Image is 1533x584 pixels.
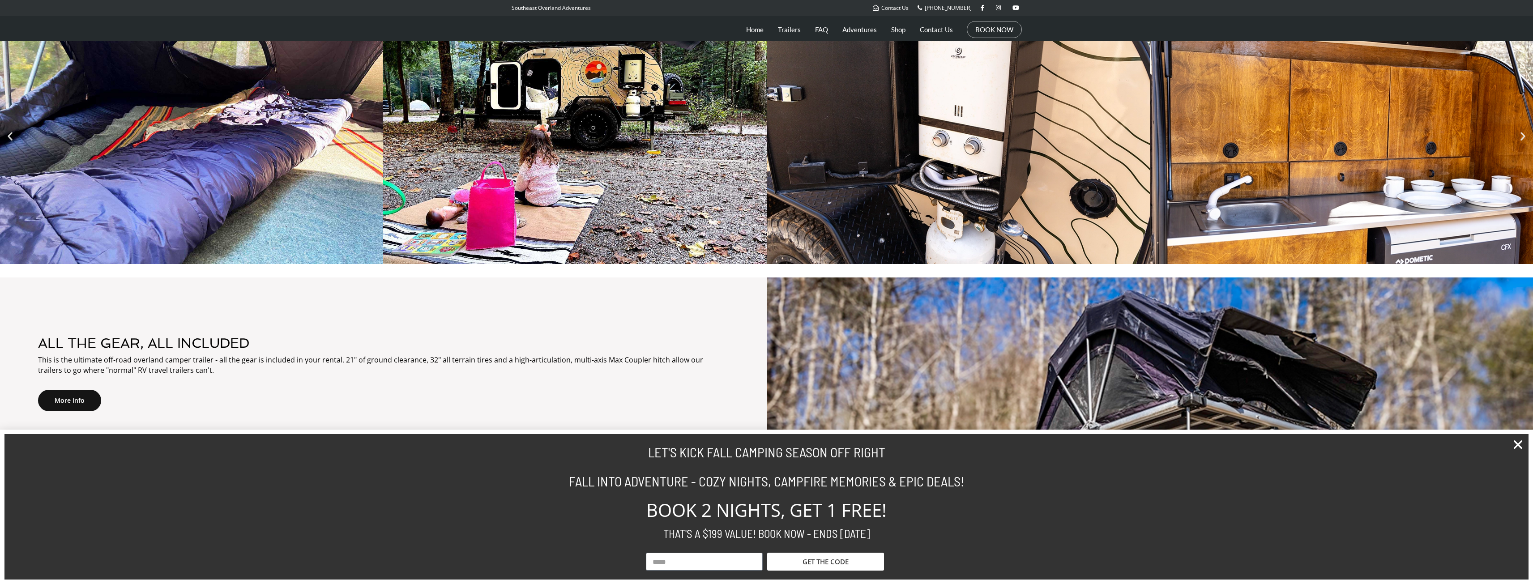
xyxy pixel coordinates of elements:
[516,501,1017,519] h2: BOOK 2 NIGHTS, GET 1 FREE!
[383,9,766,264] div: 2 / 5
[1150,9,1533,264] img: brx-overland-camper-trailer-galley-cabinets.webp
[512,2,591,14] p: Southeast Overland Adventures
[920,18,953,41] a: Contact Us
[1517,131,1529,142] div: Next slide
[516,474,1017,488] h2: FALL INTO ADVENTURE - COZY NIGHTS, CAMPFIRE MEMORIES & EPIC DEALS!
[38,336,729,350] h3: ALL THE GEAR, ALL INCLUDED
[881,4,909,12] span: Contact Us
[516,445,1017,459] h2: LET'S KICK FALL CAMPING SEASON OFF RIGHT
[842,18,877,41] a: Adventures
[4,131,16,142] div: Previous slide
[925,4,972,12] span: [PHONE_NUMBER]
[383,9,766,264] img: child-on-blanket.jpg
[803,558,849,565] span: GET THE CODE
[767,553,884,571] button: GET THE CODE
[38,355,729,375] p: This is the ultimate off-road overland camper trailer - all the gear is included in your rental. ...
[1150,9,1533,264] div: 4 / 5
[746,18,764,41] a: Home
[975,25,1013,34] a: BOOK NOW
[891,18,905,41] a: Shop
[778,18,801,41] a: Trailers
[38,390,101,411] a: More info
[516,528,1017,539] h2: THAT'S A $199 VALUE! BOOK NOW - ENDS [DATE]
[767,9,1150,264] div: 3 / 5
[767,9,1150,264] img: eccotemp-el5-instant-hot-water-heater-shower
[815,18,828,41] a: FAQ
[873,4,909,12] a: Contact Us
[1512,439,1524,451] a: Close
[918,4,972,12] a: [PHONE_NUMBER]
